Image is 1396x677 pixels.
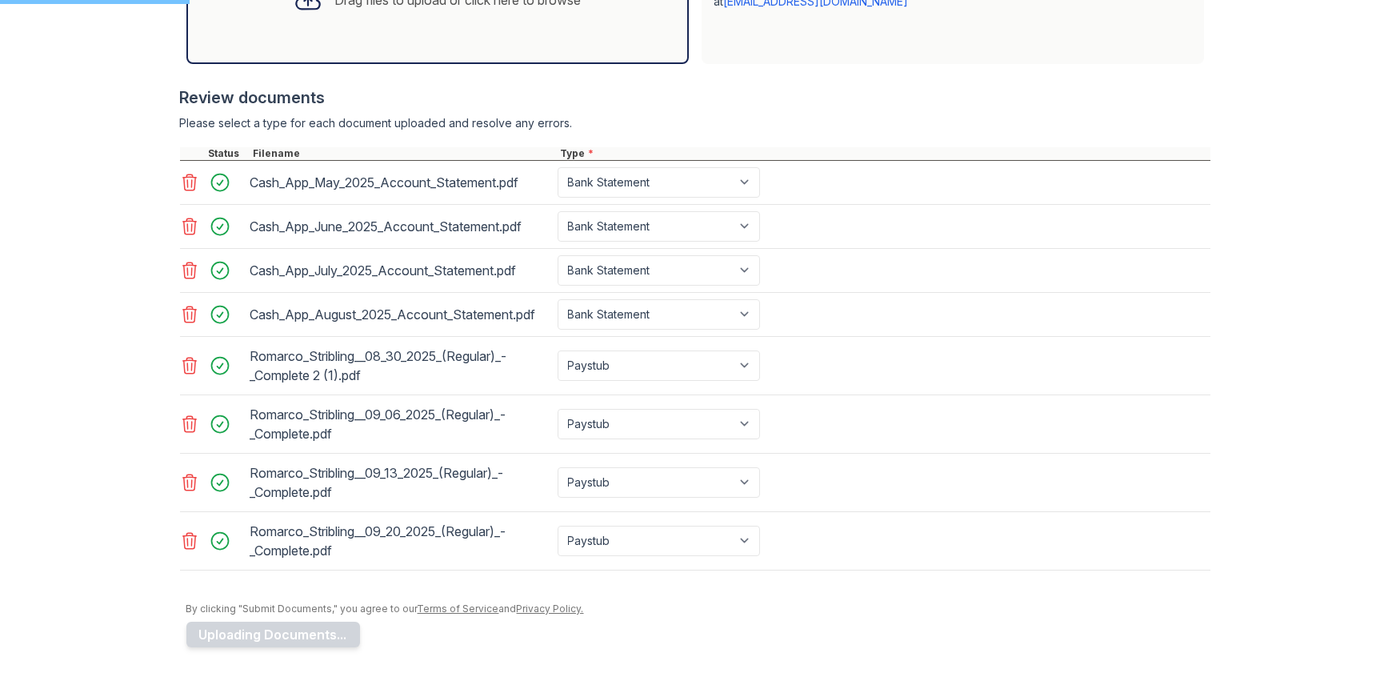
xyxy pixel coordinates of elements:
[250,302,551,327] div: Cash_App_August_2025_Account_Statement.pdf
[250,214,551,239] div: Cash_App_June_2025_Account_Statement.pdf
[250,519,551,563] div: Romarco_Stribling__09_20_2025_(Regular)_-_Complete.pdf
[250,460,551,505] div: Romarco_Stribling__09_13_2025_(Regular)_-_Complete.pdf
[206,147,250,160] div: Status
[180,115,1210,131] div: Please select a type for each document uploaded and resolve any errors.
[418,603,499,615] a: Terms of Service
[186,622,360,647] button: Uploading Documents...
[250,147,558,160] div: Filename
[558,147,1210,160] div: Type
[186,603,1210,615] div: By clicking "Submit Documents," you agree to our and
[517,603,584,615] a: Privacy Policy.
[250,170,551,195] div: Cash_App_May_2025_Account_Statement.pdf
[180,86,1210,109] div: Review documents
[250,402,551,447] div: Romarco_Stribling__09_06_2025_(Regular)_-_Complete.pdf
[250,258,551,283] div: Cash_App_July_2025_Account_Statement.pdf
[250,343,551,388] div: Romarco_Stribling__08_30_2025_(Regular)_-_Complete 2 (1).pdf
